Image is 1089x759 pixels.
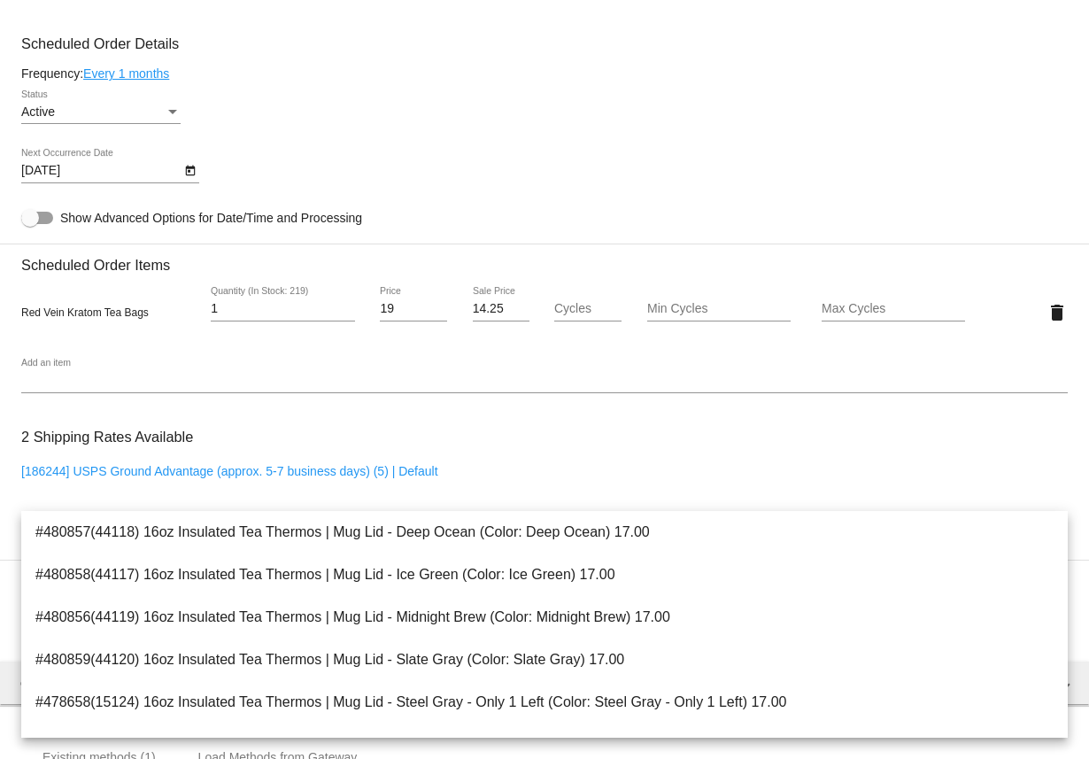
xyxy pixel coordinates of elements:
[473,302,529,316] input: Sale Price
[35,681,1054,724] span: #478658(15124) 16oz Insulated Tea Thermos | Mug Lid - Steel Gray - Only 1 Left (Color: Steel Gray...
[21,306,149,319] span: Red Vein Kratom Tea Bags
[554,302,622,316] input: Cycles
[647,302,792,316] input: Min Cycles
[21,35,1068,52] h3: Scheduled Order Details
[380,302,447,316] input: Price
[35,554,1054,596] span: #480858(44117) 16oz Insulated Tea Thermos | Mug Lid - Ice Green (Color: Ice Green) 17.00
[21,164,181,178] input: Next Occurrence Date
[35,639,1054,681] span: #480859(44120) 16oz Insulated Tea Thermos | Mug Lid - Slate Gray (Color: Slate Gray) 17.00
[60,209,362,227] span: Show Advanced Options for Date/Time and Processing
[21,105,55,119] span: Active
[20,676,89,691] span: Order total
[83,66,169,81] a: Every 1 months
[21,66,1068,81] div: Frequency:
[21,105,181,120] mat-select: Status
[21,464,438,478] a: [186244] USPS Ground Advantage (approx. 5-7 business days) (5) | Default
[21,418,193,456] h3: 2 Shipping Rates Available
[822,302,966,316] input: Max Cycles
[181,160,199,179] button: Open calendar
[35,596,1054,639] span: #480856(44119) 16oz Insulated Tea Thermos | Mug Lid - Midnight Brew (Color: Midnight Brew) 17.00
[21,374,1068,388] input: Add an item
[211,302,355,316] input: Quantity (In Stock: 219)
[1047,302,1068,323] mat-icon: delete
[35,511,1054,554] span: #480857(44118) 16oz Insulated Tea Thermos | Mug Lid - Deep Ocean (Color: Deep Ocean) 17.00
[21,244,1068,274] h3: Scheduled Order Items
